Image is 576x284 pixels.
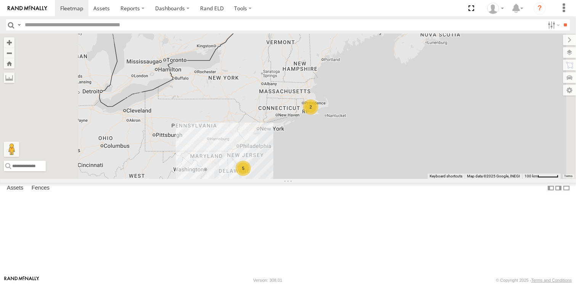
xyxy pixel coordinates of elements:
[4,142,19,157] button: Drag Pegman onto the map to open Street View
[4,37,14,48] button: Zoom in
[303,99,318,115] div: 2
[534,2,546,14] i: ?
[563,183,570,194] label: Hide Summary Table
[3,183,27,194] label: Assets
[4,58,14,69] button: Zoom Home
[28,183,53,194] label: Fences
[555,183,562,194] label: Dock Summary Table to the Right
[236,161,251,176] div: 5
[485,3,507,14] div: Dale Gerhard
[4,48,14,58] button: Zoom out
[563,85,576,96] label: Map Settings
[545,19,561,30] label: Search Filter Options
[8,6,47,11] img: rand-logo.svg
[4,276,39,284] a: Visit our Website
[467,174,520,178] span: Map data ©2025 Google, INEGI
[565,174,573,177] a: Terms (opens in new tab)
[4,72,14,83] label: Measure
[16,19,22,30] label: Search Query
[525,174,537,178] span: 100 km
[522,174,561,179] button: Map Scale: 100 km per 51 pixels
[430,174,462,179] button: Keyboard shortcuts
[253,278,282,282] div: Version: 308.01
[547,183,555,194] label: Dock Summary Table to the Left
[496,278,572,282] div: © Copyright 2025 -
[531,278,572,282] a: Terms and Conditions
